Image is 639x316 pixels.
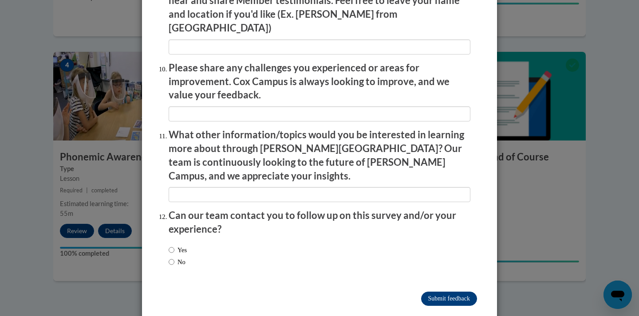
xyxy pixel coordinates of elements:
[169,257,174,267] input: No
[169,209,470,236] p: Can our team contact you to follow up on this survey and/or your experience?
[169,257,185,267] label: No
[169,245,187,255] label: Yes
[169,245,174,255] input: Yes
[421,292,477,306] input: Submit feedback
[169,61,470,102] p: Please share any challenges you experienced or areas for improvement. Cox Campus is always lookin...
[169,128,470,183] p: What other information/topics would you be interested in learning more about through [PERSON_NAME...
